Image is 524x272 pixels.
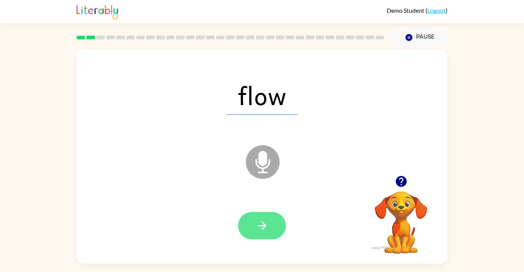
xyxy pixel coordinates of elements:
div: ( ) [387,7,448,14]
button: Pause [393,29,448,46]
span: Demo Student [387,7,425,14]
img: Literably [76,3,118,20]
a: Logout [427,7,446,14]
video: Your browser must support playing .mp4 files to use Literably. Please try using another browser. [364,180,439,255]
span: flow [227,76,298,115]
